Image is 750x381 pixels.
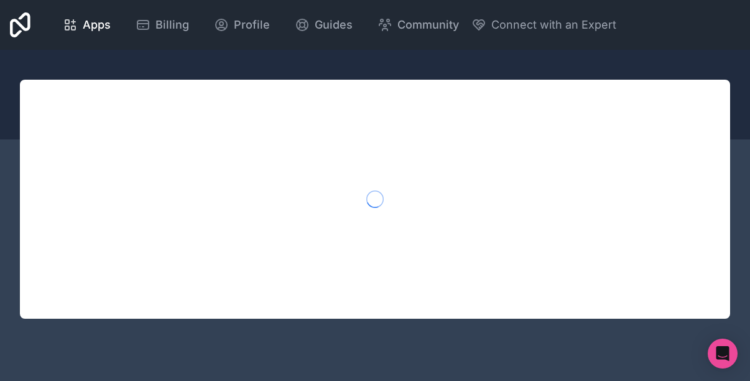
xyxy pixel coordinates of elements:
[397,16,459,34] span: Community
[234,16,270,34] span: Profile
[53,11,121,39] a: Apps
[708,339,738,369] div: Open Intercom Messenger
[126,11,199,39] a: Billing
[471,16,616,34] button: Connect with an Expert
[204,11,280,39] a: Profile
[491,16,616,34] span: Connect with an Expert
[83,16,111,34] span: Apps
[315,16,353,34] span: Guides
[285,11,363,39] a: Guides
[368,11,469,39] a: Community
[155,16,189,34] span: Billing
